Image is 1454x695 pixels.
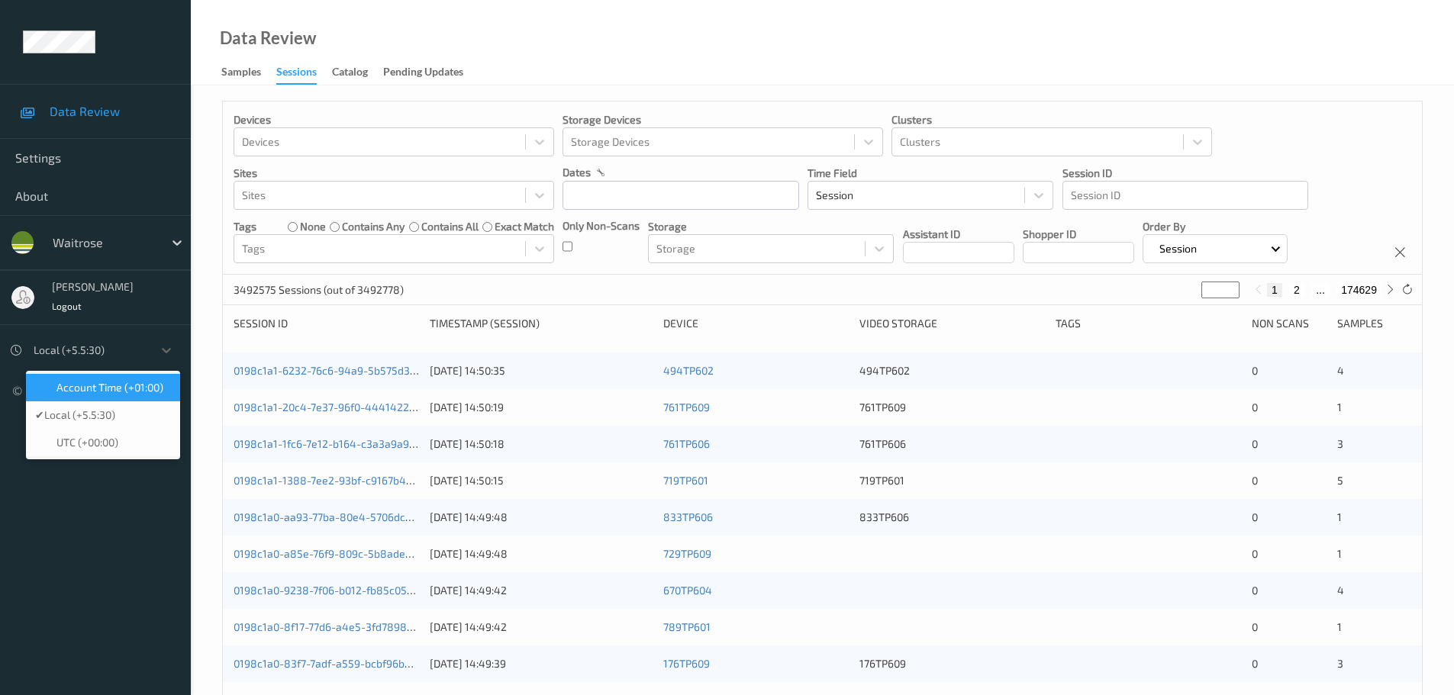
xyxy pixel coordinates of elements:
p: Time Field [808,166,1053,181]
div: Tags [1056,316,1241,331]
a: Catalog [332,62,383,83]
span: 4 [1337,364,1344,377]
a: 0198c1a0-aa93-77ba-80e4-5706dc23efbb [234,510,440,523]
div: Data Review [220,31,316,46]
span: 0 [1252,510,1258,523]
a: 729TP609 [663,547,711,560]
a: 0198c1a0-a85e-76f9-809c-5b8adeba6083 [234,547,443,560]
p: 3492575 Sessions (out of 3492778) [234,282,404,298]
label: none [300,219,326,234]
p: Assistant ID [903,227,1014,242]
button: 2 [1289,283,1304,297]
div: Non Scans [1252,316,1326,331]
a: 670TP604 [663,584,712,597]
p: Storage Devices [563,112,883,127]
span: 3 [1337,437,1343,450]
a: 761TP606 [663,437,710,450]
a: 0198c1a0-83f7-7adf-a559-bcbf96bb2400 [234,657,436,670]
a: 719TP601 [663,474,708,487]
div: [DATE] 14:49:48 [430,546,653,561]
span: 0 [1252,584,1258,597]
div: Catalog [332,64,368,83]
p: Session [1154,241,1202,256]
div: [DATE] 14:50:19 [430,400,653,415]
a: 789TP601 [663,620,711,633]
button: 1 [1267,283,1282,297]
label: exact match [495,219,554,234]
div: Video Storage [859,316,1045,331]
p: Storage [648,219,894,234]
a: 761TP609 [663,401,710,413]
label: contains any [342,219,405,234]
div: Samples [221,64,261,83]
span: 1 [1337,510,1342,523]
a: 0198c1a0-8f17-77d6-a4e5-3fd78981fc4f [234,620,431,633]
p: Order By [1143,219,1288,234]
div: [DATE] 14:49:42 [430,583,653,598]
button: 174629 [1336,283,1381,297]
div: [DATE] 14:49:39 [430,656,653,671]
span: 0 [1252,547,1258,560]
p: Devices [234,112,554,127]
a: Sessions [276,62,332,85]
span: 1 [1337,401,1342,413]
span: 4 [1337,584,1344,597]
div: 833TP606 [859,510,1045,525]
div: Device [663,316,849,331]
a: 833TP606 [663,510,713,523]
span: 0 [1252,474,1258,487]
button: ... [1311,283,1330,297]
div: 719TP601 [859,473,1045,488]
div: Sessions [276,64,317,85]
div: 761TP606 [859,436,1045,452]
div: Session ID [234,316,419,331]
a: Pending Updates [383,62,479,83]
p: Session ID [1062,166,1308,181]
span: 3 [1337,657,1343,670]
span: 0 [1252,620,1258,633]
a: 0198c1a1-1fc6-7e12-b164-c3a3a9a9d467 [234,437,434,450]
label: contains all [421,219,479,234]
div: Pending Updates [383,64,463,83]
div: [DATE] 14:50:18 [430,436,653,452]
a: Samples [221,62,276,83]
span: 5 [1337,474,1343,487]
a: 0198c1a1-20c4-7e37-96f0-444142242a80 [234,401,441,413]
div: 761TP609 [859,400,1045,415]
p: Only Non-Scans [563,218,640,233]
div: 176TP609 [859,656,1045,671]
p: Sites [234,166,554,181]
p: Tags [234,219,256,234]
a: 0198c1a1-6232-76c6-94a9-5b575d33620a [234,364,440,377]
div: [DATE] 14:49:42 [430,619,653,635]
div: [DATE] 14:50:35 [430,363,653,378]
a: 494TP602 [663,364,714,377]
span: 0 [1252,437,1258,450]
p: Shopper ID [1023,227,1134,242]
span: 0 [1252,401,1258,413]
div: [DATE] 14:50:15 [430,473,653,488]
p: Clusters [891,112,1212,127]
div: Samples [1337,316,1411,331]
a: 0198c1a0-9238-7f06-b012-fb85c05cd017 [234,584,434,597]
span: 1 [1337,620,1342,633]
span: 0 [1252,364,1258,377]
span: 0 [1252,657,1258,670]
div: Timestamp (Session) [430,316,653,331]
div: 494TP602 [859,363,1045,378]
p: dates [563,165,591,180]
div: [DATE] 14:49:48 [430,510,653,525]
a: 176TP609 [663,657,710,670]
a: 0198c1a1-1388-7ee2-93bf-c9167b450336 [234,474,437,487]
span: 1 [1337,547,1342,560]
